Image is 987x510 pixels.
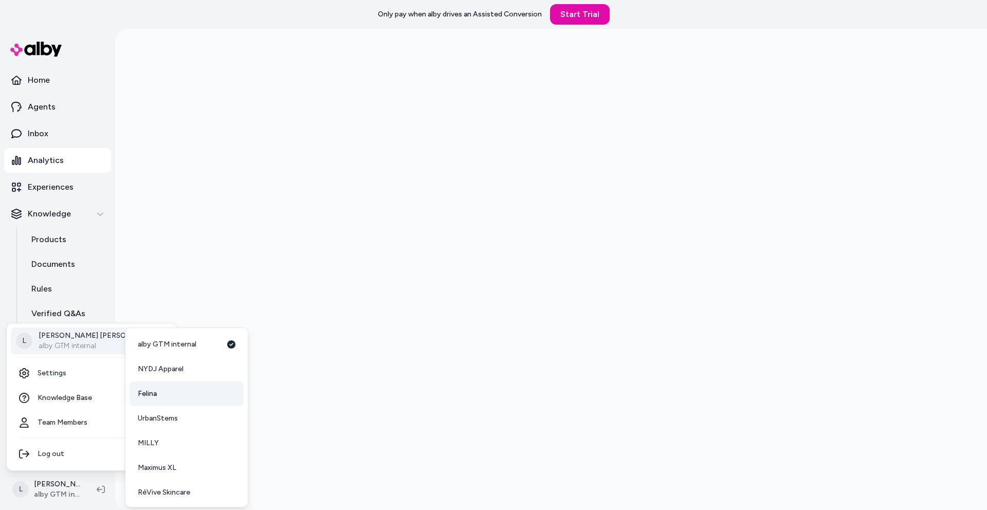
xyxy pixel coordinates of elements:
[11,361,173,386] a: Settings
[138,487,190,498] span: RéVive Skincare
[16,333,32,349] span: L
[11,442,173,466] div: Log out
[38,393,92,403] span: Knowledge Base
[138,364,184,374] span: NYDJ Apparel
[138,389,157,399] span: Felina
[39,341,159,351] p: alby GTM internal
[138,463,176,473] span: Maximus XL
[39,331,159,341] p: [PERSON_NAME] [PERSON_NAME]
[138,413,178,424] span: UrbanStems
[138,339,196,350] span: alby GTM internal
[138,438,159,448] span: MILLY
[11,410,173,435] a: Team Members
